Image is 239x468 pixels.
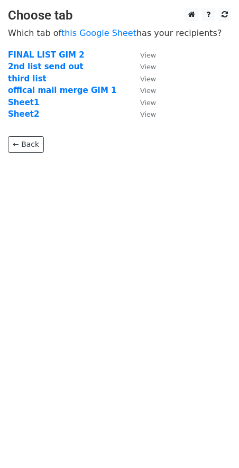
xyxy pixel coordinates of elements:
[140,51,156,59] small: View
[130,98,156,107] a: View
[140,87,156,95] small: View
[8,109,39,119] a: Sheet2
[140,63,156,71] small: View
[8,27,231,39] p: Which tab of has your recipients?
[8,50,85,60] a: FINAL LIST GIM 2
[8,136,44,153] a: ← Back
[8,62,84,71] a: 2nd list send out
[8,8,231,23] h3: Choose tab
[8,86,116,95] a: offical mail merge GIM 1
[140,110,156,118] small: View
[8,98,39,107] a: Sheet1
[8,74,47,83] a: third list
[130,50,156,60] a: View
[130,74,156,83] a: View
[130,109,156,119] a: View
[61,28,136,38] a: this Google Sheet
[140,75,156,83] small: View
[130,86,156,95] a: View
[130,62,156,71] a: View
[140,99,156,107] small: View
